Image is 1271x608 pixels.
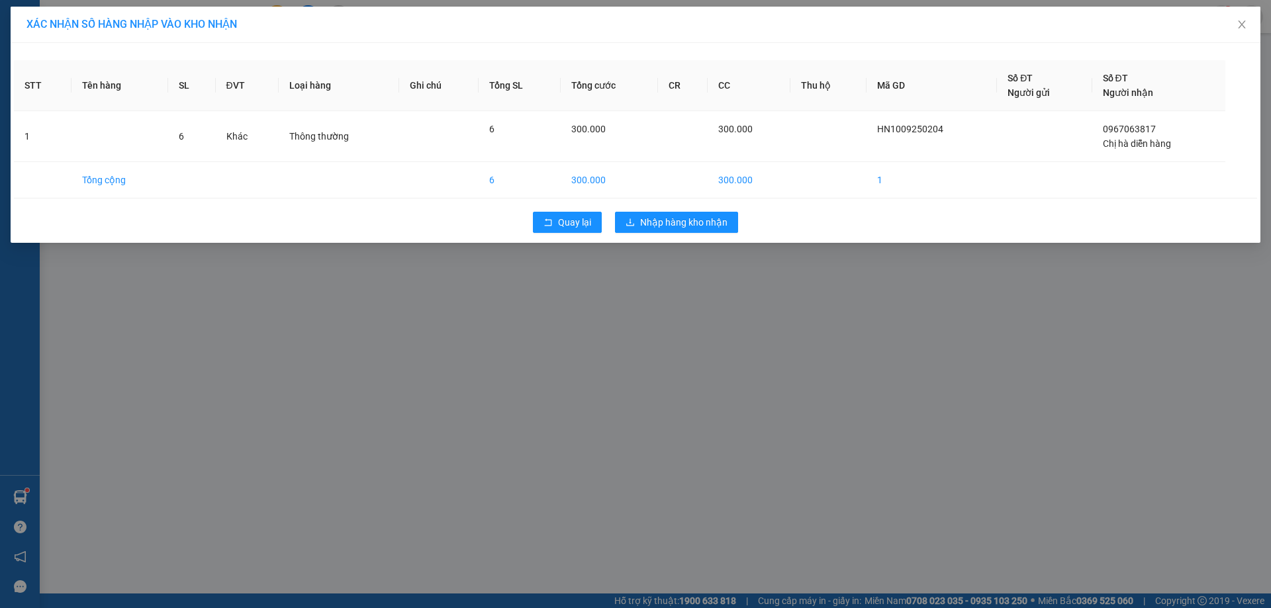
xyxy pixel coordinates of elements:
td: 6 [479,162,561,198]
td: 300.000 [708,162,790,198]
td: 300.000 [561,162,659,198]
th: Mã GD [867,60,997,111]
th: CR [658,60,708,111]
span: 300.000 [718,124,753,134]
span: rollback [543,218,553,228]
button: rollbackQuay lại [533,212,602,233]
span: XÁC NHẬN SỐ HÀNG NHẬP VÀO KHO NHẬN [26,18,237,30]
th: ĐVT [216,60,279,111]
span: 300.000 [571,124,606,134]
th: STT [14,60,71,111]
th: Ghi chú [399,60,478,111]
span: Nhập hàng kho nhận [640,215,728,230]
span: download [626,218,635,228]
td: Tổng cộng [71,162,168,198]
th: Tổng cước [561,60,659,111]
th: Loại hàng [279,60,399,111]
td: 1 [867,162,997,198]
span: Người gửi [1008,87,1050,98]
button: downloadNhập hàng kho nhận [615,212,738,233]
span: 6 [489,124,494,134]
td: Khác [216,111,279,162]
th: CC [708,60,790,111]
td: Thông thường [279,111,399,162]
button: Close [1223,7,1260,44]
span: Số ĐT [1008,73,1033,83]
span: Số ĐT [1103,73,1128,83]
th: Tên hàng [71,60,168,111]
span: HN1009250204 [877,124,943,134]
th: Tổng SL [479,60,561,111]
span: close [1237,19,1247,30]
th: Thu hộ [790,60,867,111]
th: SL [168,60,216,111]
span: Quay lại [558,215,591,230]
td: 1 [14,111,71,162]
span: Chị hà diễn hàng [1103,138,1171,149]
span: Người nhận [1103,87,1153,98]
span: 6 [179,131,184,142]
span: 0967063817 [1103,124,1156,134]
